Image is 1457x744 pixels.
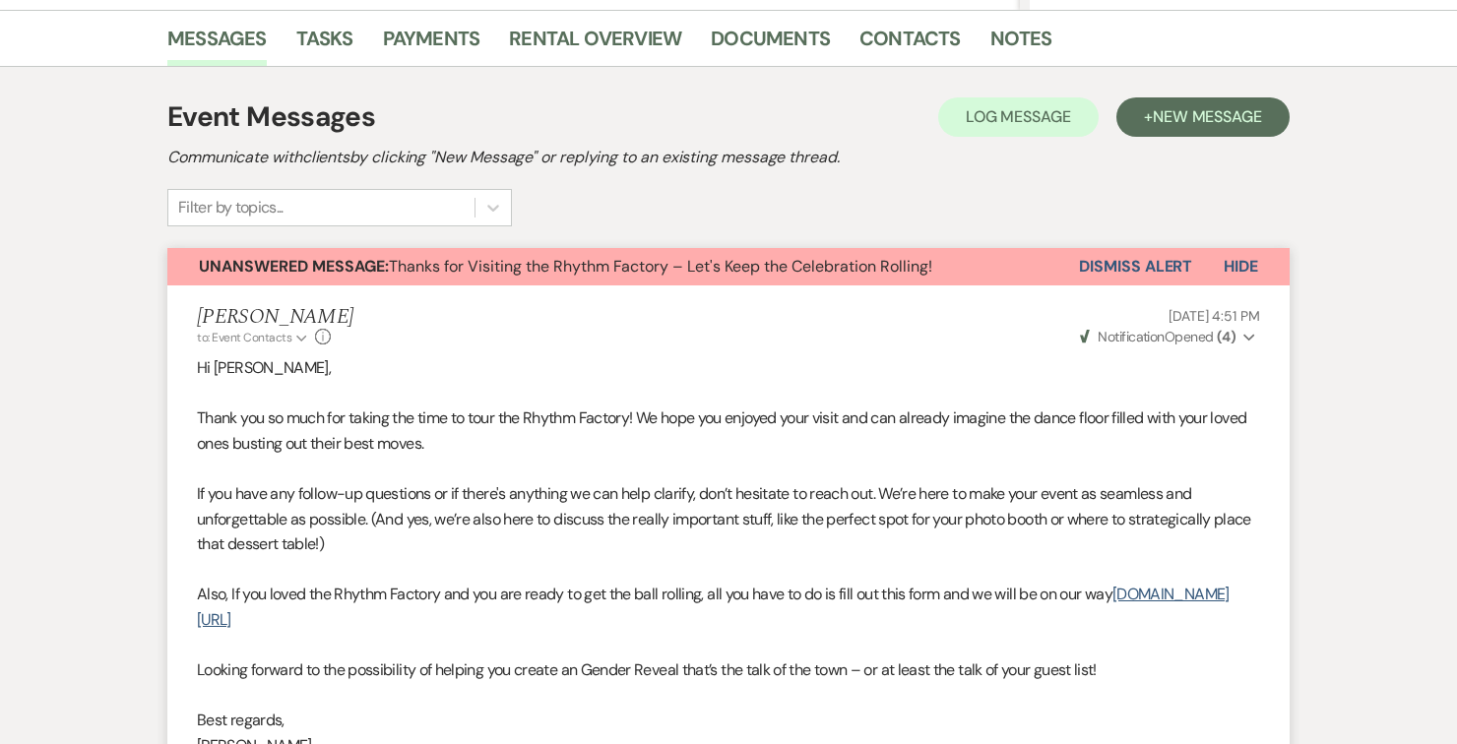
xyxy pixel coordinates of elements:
h2: Communicate with clients by clicking "New Message" or replying to an existing message thread. [167,146,1290,169]
a: Contacts [859,23,961,66]
span: Thanks for Visiting the Rhythm Factory – Let's Keep the Celebration Rolling! [199,256,932,277]
h5: [PERSON_NAME] [197,305,353,330]
h1: Event Messages [167,96,375,138]
span: New Message [1153,106,1262,127]
a: Notes [990,23,1052,66]
p: If you have any follow-up questions or if there's anything we can help clarify, don’t hesitate to... [197,481,1260,557]
p: Thank you so much for taking the time to tour the Rhythm Factory! We hope you enjoyed your visit ... [197,405,1260,456]
button: Log Message [938,97,1099,137]
a: Payments [383,23,480,66]
button: NotificationOpened (4) [1077,327,1260,347]
a: Messages [167,23,267,66]
span: Opened [1080,328,1235,345]
a: Rental Overview [509,23,681,66]
button: to: Event Contacts [197,329,310,346]
p: Also, If you loved the Rhythm Factory and you are ready to get the ball rolling, all you have to ... [197,582,1260,632]
div: Filter by topics... [178,196,284,219]
button: +New Message [1116,97,1290,137]
p: Looking forward to the possibility of helping you create an Gender Reveal that’s the talk of the ... [197,657,1260,683]
strong: ( 4 ) [1217,328,1235,345]
a: [DOMAIN_NAME][URL] [197,584,1230,630]
span: Log Message [966,106,1071,127]
span: to: Event Contacts [197,330,291,345]
p: Best regards, [197,708,1260,733]
span: Hide [1224,256,1258,277]
button: Hide [1192,248,1290,285]
button: Unanswered Message:Thanks for Visiting the Rhythm Factory – Let's Keep the Celebration Rolling! [167,248,1079,285]
p: Hi [PERSON_NAME], [197,355,1260,381]
span: Notification [1098,328,1164,345]
span: [DATE] 4:51 PM [1169,307,1260,325]
a: Tasks [296,23,353,66]
button: Dismiss Alert [1079,248,1192,285]
a: Documents [711,23,830,66]
strong: Unanswered Message: [199,256,389,277]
